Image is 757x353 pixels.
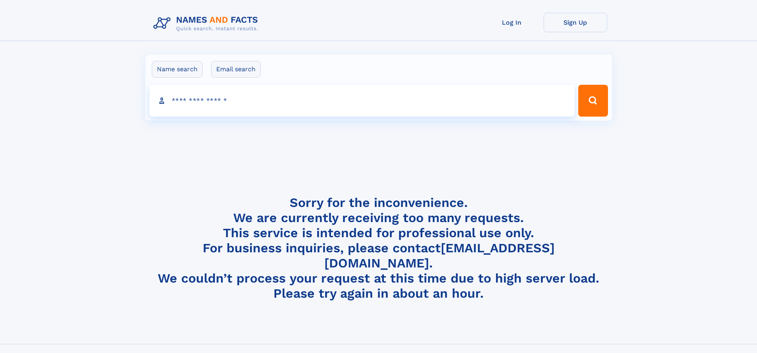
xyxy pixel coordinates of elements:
[150,195,607,301] h4: Sorry for the inconvenience. We are currently receiving too many requests. This service is intend...
[480,13,544,32] a: Log In
[150,13,265,34] img: Logo Names and Facts
[578,85,608,117] button: Search Button
[211,61,261,78] label: Email search
[152,61,203,78] label: Name search
[149,85,575,117] input: search input
[544,13,607,32] a: Sign Up
[324,240,555,271] a: [EMAIL_ADDRESS][DOMAIN_NAME]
